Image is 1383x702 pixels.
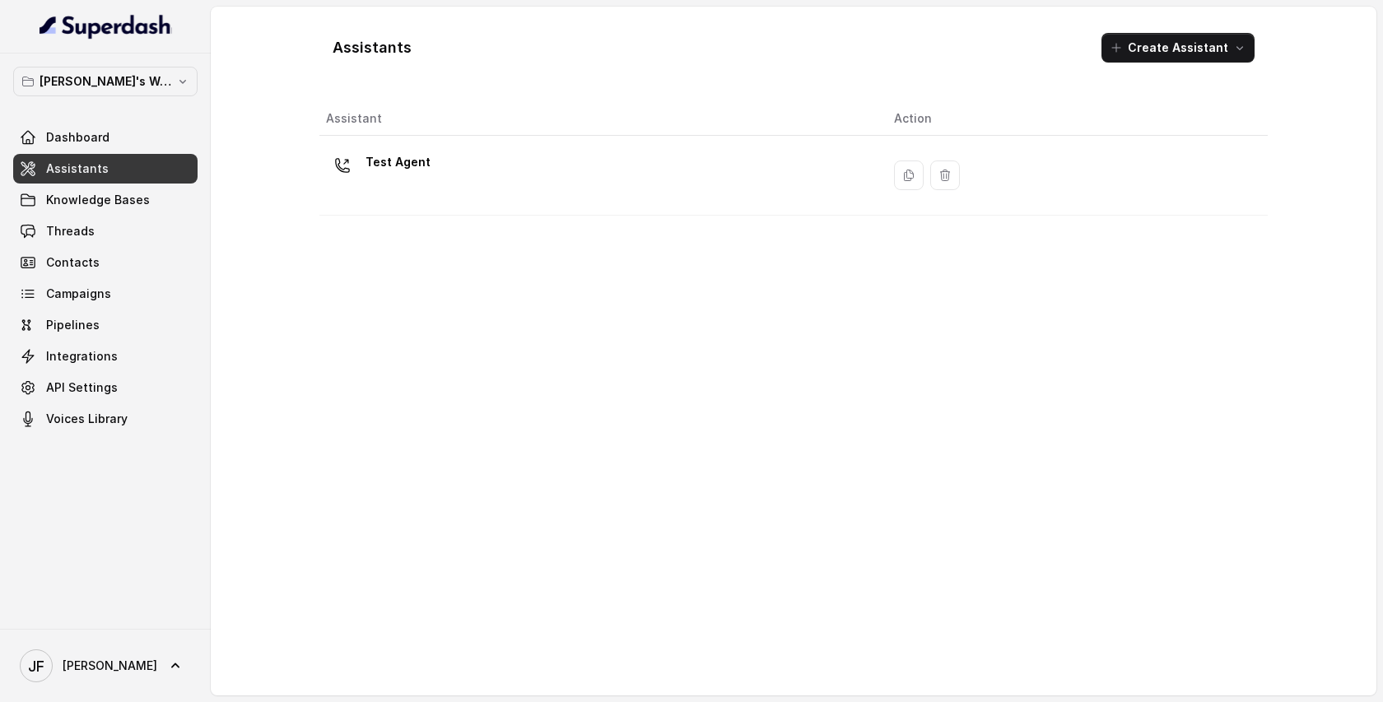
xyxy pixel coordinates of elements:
[13,279,198,309] a: Campaigns
[13,404,198,434] a: Voices Library
[13,123,198,152] a: Dashboard
[40,72,171,91] p: [PERSON_NAME]'s Workspace
[881,102,1268,136] th: Action
[13,216,198,246] a: Threads
[46,254,100,271] span: Contacts
[46,286,111,302] span: Campaigns
[13,154,198,184] a: Assistants
[46,223,95,239] span: Threads
[13,67,198,96] button: [PERSON_NAME]'s Workspace
[333,35,412,61] h1: Assistants
[46,411,128,427] span: Voices Library
[13,185,198,215] a: Knowledge Bases
[46,129,109,146] span: Dashboard
[46,317,100,333] span: Pipelines
[40,13,172,40] img: light.svg
[1101,33,1255,63] button: Create Assistant
[13,373,198,402] a: API Settings
[63,658,157,674] span: [PERSON_NAME]
[13,643,198,689] a: [PERSON_NAME]
[13,310,198,340] a: Pipelines
[13,248,198,277] a: Contacts
[46,160,109,177] span: Assistants
[46,192,150,208] span: Knowledge Bases
[319,102,881,136] th: Assistant
[46,348,118,365] span: Integrations
[13,342,198,371] a: Integrations
[366,149,431,175] p: Test Agent
[28,658,44,675] text: JF
[46,379,118,396] span: API Settings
